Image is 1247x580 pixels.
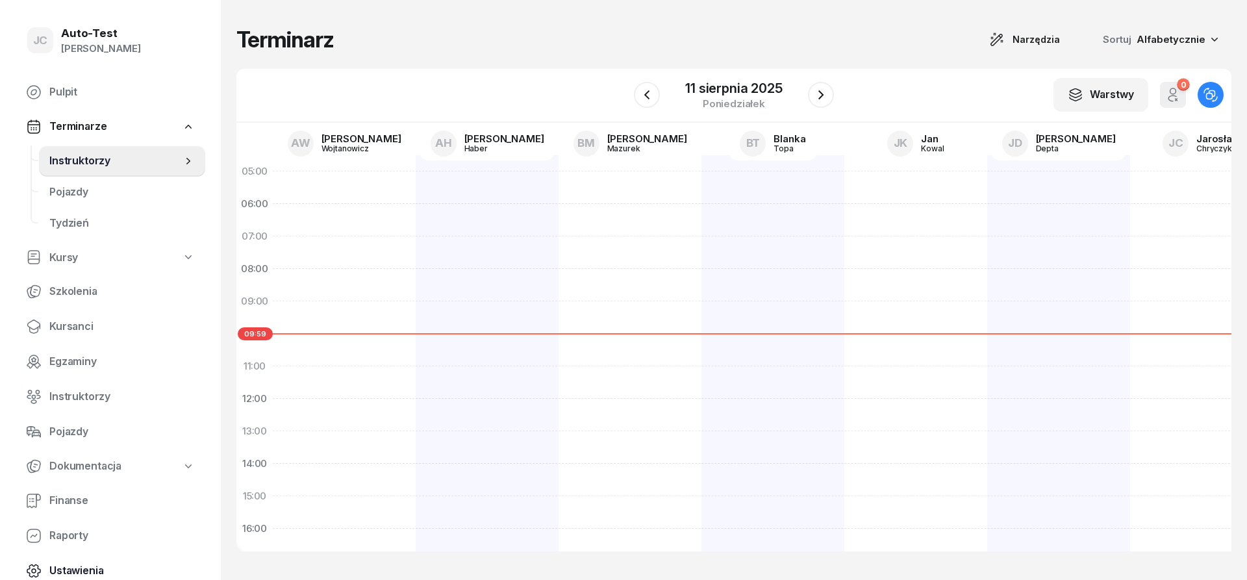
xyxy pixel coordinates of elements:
[236,383,273,415] div: 12:00
[746,138,761,149] span: BT
[977,27,1072,53] button: Narzędzia
[16,346,205,377] a: Egzaminy
[420,127,555,160] a: AH[PERSON_NAME]Haber
[16,416,205,448] a: Pojazdy
[1103,31,1134,48] span: Sortuj
[435,138,452,149] span: AH
[563,127,698,160] a: BM[PERSON_NAME]Mazurek
[1196,134,1241,144] div: Jarosław
[607,144,670,153] div: Mazurek
[49,84,195,101] span: Pulpit
[464,134,544,144] div: [PERSON_NAME]
[1137,33,1205,45] span: Alfabetycznie
[277,127,412,160] a: AW[PERSON_NAME]Wojtanowicz
[1168,138,1183,149] span: JC
[921,144,944,153] div: Kowal
[1013,32,1060,47] span: Narzędzia
[16,381,205,412] a: Instruktorzy
[16,485,205,516] a: Finanse
[236,220,273,253] div: 07:00
[1008,138,1022,149] span: JD
[39,177,205,208] a: Pojazdy
[16,276,205,307] a: Szkolenia
[49,388,195,405] span: Instruktorzy
[894,138,908,149] span: JK
[16,451,205,481] a: Dokumentacja
[1160,82,1186,108] button: 0
[236,350,273,383] div: 11:00
[236,448,273,480] div: 14:00
[321,134,401,144] div: [PERSON_NAME]
[1036,144,1098,153] div: Depta
[16,243,205,273] a: Kursy
[1087,26,1231,53] button: Sortuj Alfabetycznie
[464,144,527,153] div: Haber
[921,134,944,144] div: Jan
[236,480,273,512] div: 15:00
[238,327,273,340] span: 09:59
[39,208,205,239] a: Tydzień
[992,127,1126,160] a: JD[PERSON_NAME]Depta
[39,145,205,177] a: Instruktorzy
[16,112,205,142] a: Terminarze
[49,118,107,135] span: Terminarze
[877,127,954,160] a: JKJanKowal
[577,138,595,149] span: BM
[49,423,195,440] span: Pojazdy
[1196,144,1241,153] div: Chryczyk
[685,99,782,108] div: poniedziałek
[1036,134,1116,144] div: [PERSON_NAME]
[16,77,205,108] a: Pulpit
[49,318,195,335] span: Kursanci
[607,134,687,144] div: [PERSON_NAME]
[49,353,195,370] span: Egzaminy
[1068,86,1134,103] div: Warstwy
[1053,78,1148,112] button: Warstwy
[16,520,205,551] a: Raporty
[729,127,816,160] a: BTBlankaTopa
[49,527,195,544] span: Raporty
[49,153,182,170] span: Instruktorzy
[33,35,48,46] span: JC
[236,415,273,448] div: 13:00
[774,134,805,144] div: Blanka
[49,562,195,579] span: Ustawienia
[236,318,273,350] div: 10:00
[685,82,782,95] div: 11 sierpnia 2025
[774,144,805,153] div: Topa
[49,492,195,509] span: Finanse
[49,184,195,201] span: Pojazdy
[291,138,310,149] span: AW
[236,155,273,188] div: 05:00
[16,311,205,342] a: Kursanci
[321,144,384,153] div: Wojtanowicz
[236,285,273,318] div: 09:00
[236,28,334,51] h1: Terminarz
[49,249,78,266] span: Kursy
[49,283,195,300] span: Szkolenia
[236,512,273,545] div: 16:00
[236,545,273,577] div: 17:00
[61,40,141,57] div: [PERSON_NAME]
[61,28,141,39] div: Auto-Test
[1177,79,1189,91] div: 0
[49,458,121,475] span: Dokumentacja
[236,253,273,285] div: 08:00
[49,215,195,232] span: Tydzień
[236,188,273,220] div: 06:00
